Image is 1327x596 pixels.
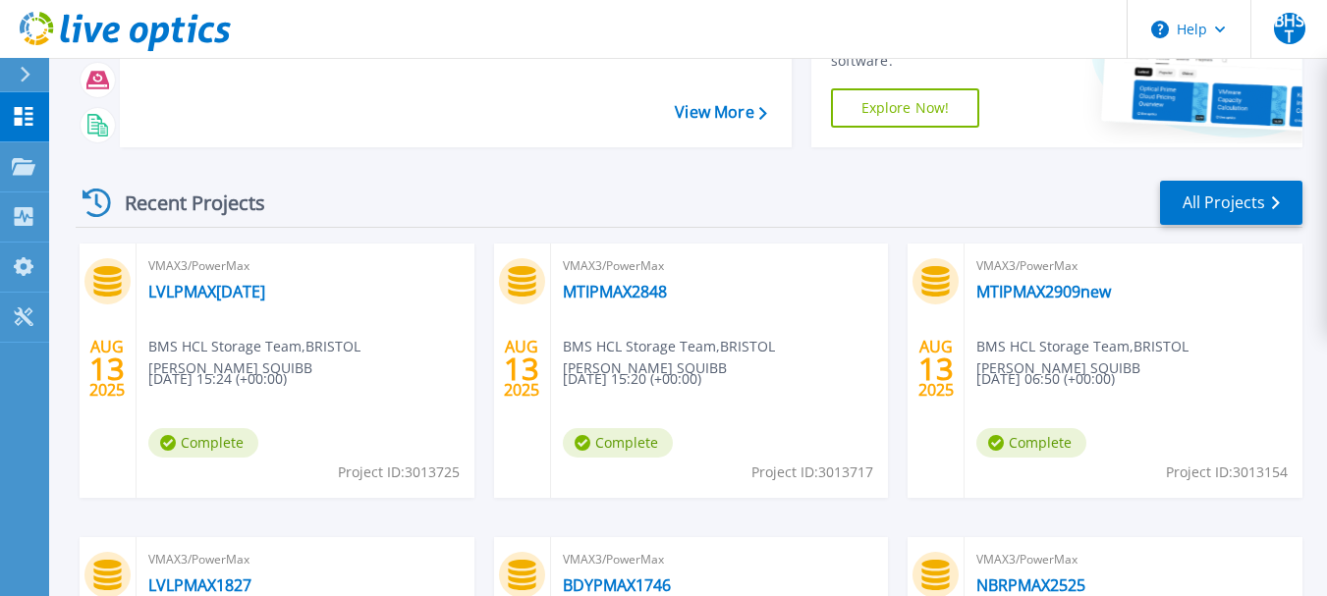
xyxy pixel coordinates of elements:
span: BMS HCL Storage Team , BRISTOL [PERSON_NAME] SQUIBB [148,336,474,379]
span: BMS HCL Storage Team , BRISTOL [PERSON_NAME] SQUIBB [563,336,889,379]
span: BMS HCL Storage Team , BRISTOL [PERSON_NAME] SQUIBB [976,336,1302,379]
a: MTIPMAX2848 [563,282,667,301]
span: Project ID: 3013717 [751,461,873,483]
span: VMAX3/PowerMax [976,549,1291,570]
a: View More [675,103,766,122]
a: NBRPMAX2525 [976,575,1085,595]
a: All Projects [1160,181,1302,225]
a: LVLPMAX1827 [148,575,251,595]
span: Project ID: 3013154 [1166,461,1288,483]
span: 13 [918,360,954,377]
a: Explore Now! [831,88,980,128]
span: VMAX3/PowerMax [976,255,1291,277]
span: Complete [563,428,673,458]
div: Recent Projects [76,179,292,227]
span: [DATE] 06:50 (+00:00) [976,368,1115,390]
a: BDYPMAX1746 [563,575,671,595]
span: 13 [504,360,539,377]
a: MTIPMAX2909new [976,282,1111,301]
div: AUG 2025 [88,333,126,405]
span: [DATE] 15:20 (+00:00) [563,368,701,390]
span: [DATE] 15:24 (+00:00) [148,368,287,390]
span: Complete [148,428,258,458]
span: VMAX3/PowerMax [148,255,463,277]
span: VMAX3/PowerMax [563,549,877,570]
span: Project ID: 3013725 [338,461,460,483]
span: Complete [976,428,1086,458]
span: 13 [89,360,125,377]
span: VMAX3/PowerMax [148,549,463,570]
span: VMAX3/PowerMax [563,255,877,277]
span: BHST [1274,13,1305,44]
div: AUG 2025 [917,333,955,405]
a: LVLPMAX[DATE] [148,282,265,301]
div: AUG 2025 [503,333,540,405]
